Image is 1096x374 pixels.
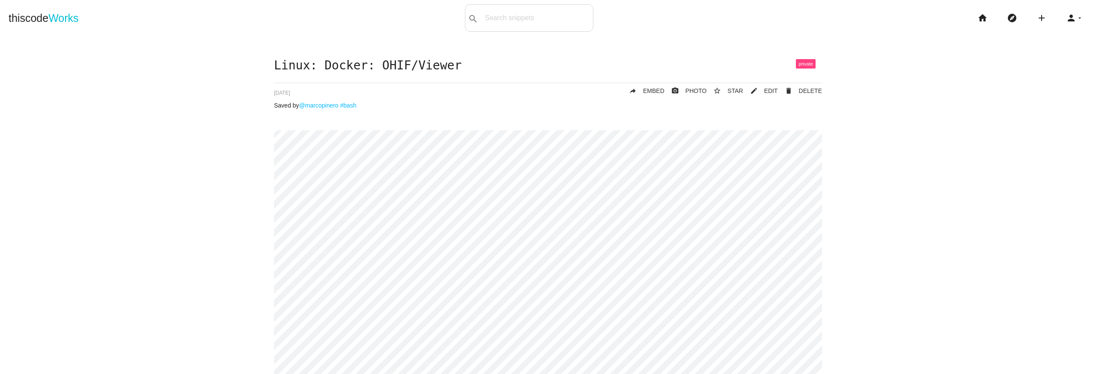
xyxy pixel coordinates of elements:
a: mode_editEDIT [743,83,778,99]
p: Saved by [274,102,822,109]
i: arrow_drop_down [1076,4,1083,32]
i: person [1066,4,1076,32]
a: @marcopinero [299,102,338,109]
i: reply [629,83,637,99]
a: #bash [340,102,356,109]
input: Search snippets [481,9,593,27]
a: photo_cameraPHOTO [664,83,707,99]
i: photo_camera [671,83,679,99]
span: STAR [727,87,743,94]
button: search [465,5,481,31]
span: DELETE [799,87,822,94]
span: EDIT [764,87,778,94]
i: delete [785,83,792,99]
span: EMBED [643,87,664,94]
h1: Linux: Docker: OHIF/Viewer [274,59,822,72]
a: thiscodeWorks [9,4,79,32]
i: mode_edit [750,83,758,99]
i: explore [1007,4,1017,32]
button: star_borderSTAR [706,83,743,99]
a: replyEMBED [622,83,664,99]
span: PHOTO [685,87,707,94]
a: Delete Post [778,83,822,99]
span: [DATE] [274,90,290,96]
span: Works [48,12,78,24]
i: star_border [713,83,721,99]
i: add [1036,4,1047,32]
i: search [468,5,478,33]
i: home [977,4,988,32]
